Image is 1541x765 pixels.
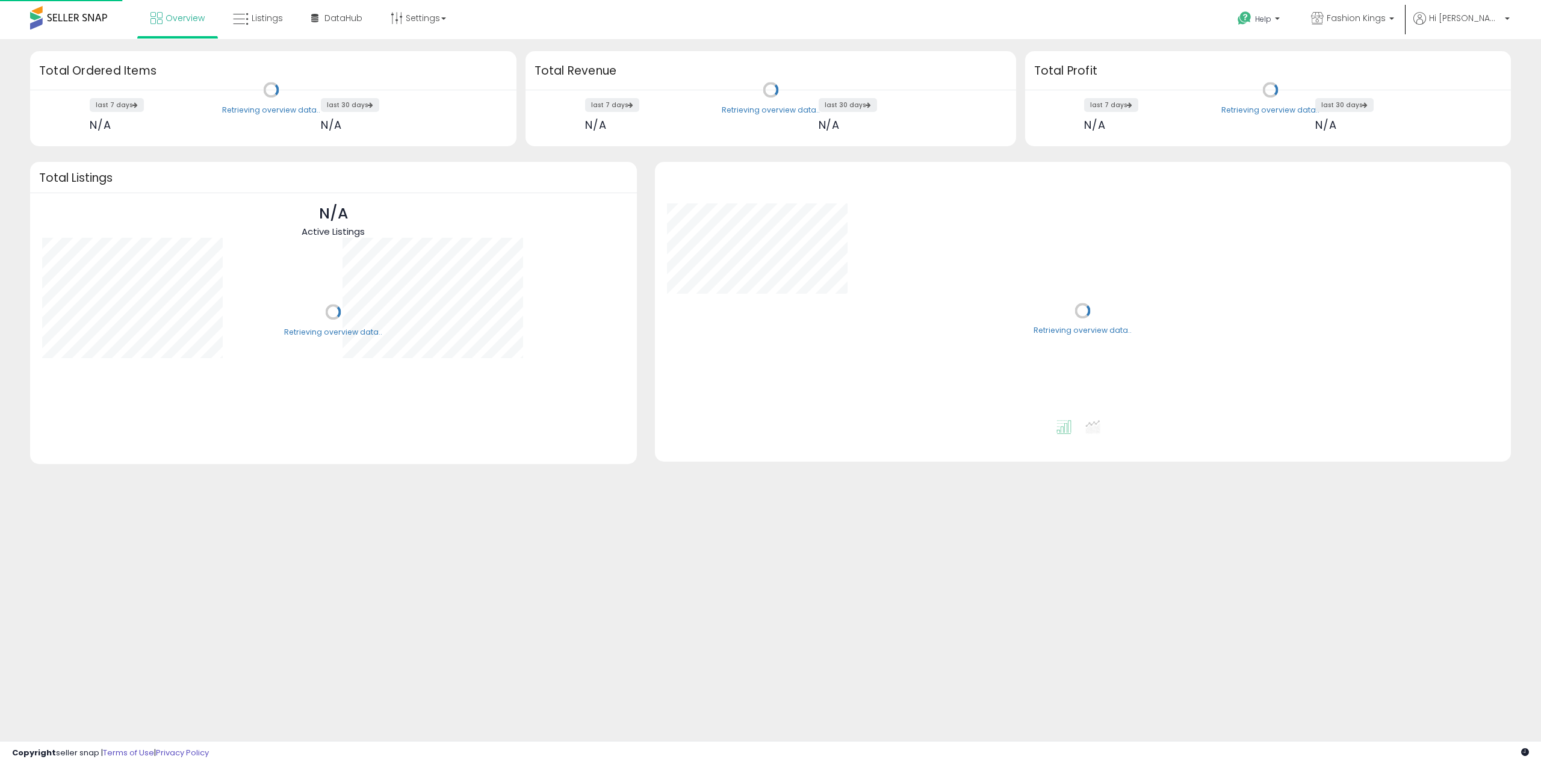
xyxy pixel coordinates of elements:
[222,105,320,116] div: Retrieving overview data..
[1034,326,1132,336] div: Retrieving overview data..
[1327,12,1386,24] span: Fashion Kings
[166,12,205,24] span: Overview
[1413,12,1510,39] a: Hi [PERSON_NAME]
[1429,12,1501,24] span: Hi [PERSON_NAME]
[1221,105,1319,116] div: Retrieving overview data..
[324,12,362,24] span: DataHub
[722,105,820,116] div: Retrieving overview data..
[284,327,382,338] div: Retrieving overview data..
[1237,11,1252,26] i: Get Help
[252,12,283,24] span: Listings
[1255,14,1271,24] span: Help
[1228,2,1292,39] a: Help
